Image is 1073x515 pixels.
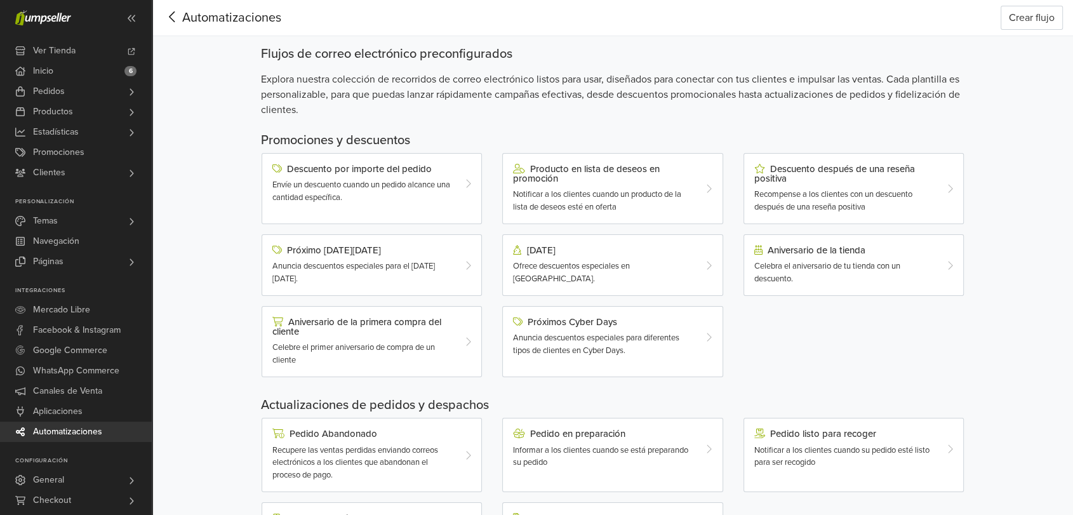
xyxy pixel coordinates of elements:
span: Páginas [33,251,63,272]
div: Flujos de correo electrónico preconfigurados [261,46,964,62]
span: Anuncia descuentos especiales para diferentes tipos de clientes en Cyber Days. [513,333,679,356]
span: Inicio [33,61,53,81]
h5: Actualizaciones de pedidos y despachos [261,398,964,413]
div: Descuento por importe del pedido [272,164,453,174]
span: Estadísticas [33,122,79,142]
span: Checkout [33,490,71,511]
span: Google Commerce [33,340,107,361]
div: Pedido Abandonado [272,429,453,439]
span: Explora nuestra colección de recorridos de correo electrónico listos para usar, diseñados para co... [261,72,964,117]
span: Notificar a los clientes cuando su pedido esté listo para ser recogido [754,445,930,468]
span: Celebre el primer aniversario de compra de un cliente [272,342,435,365]
span: Automatizaciones [33,422,102,442]
span: Pedidos [33,81,65,102]
button: Crear flujo [1001,6,1063,30]
div: Producto en lista de deseos en promoción [513,164,694,184]
span: General [33,470,64,490]
div: Próximo [DATE][DATE] [272,245,453,255]
span: Recupere las ventas perdidas enviando correos electrónicos a los clientes que abandonan el proces... [272,445,438,480]
p: Configuración [15,457,152,465]
span: Ver Tienda [33,41,76,61]
span: Canales de Venta [33,381,102,401]
div: Aniversario de la primera compra del cliente [272,317,453,337]
p: Integraciones [15,287,152,295]
p: Personalización [15,198,152,206]
span: Recompense a los clientes con un descuento después de una reseña positiva [754,189,912,212]
div: Descuento después de una reseña positiva [754,164,935,184]
span: Temas [33,211,58,231]
span: Productos [33,102,73,122]
span: Informar a los clientes cuando se está preparando su pedido [513,445,688,468]
span: Navegación [33,231,79,251]
span: Facebook & Instagram [33,320,121,340]
div: Pedido listo para recoger [754,429,935,439]
div: Aniversario de la tienda [754,245,935,255]
span: Notificar a los clientes cuando un producto de la lista de deseos esté en oferta [513,189,681,212]
span: Promociones [33,142,84,163]
span: Celebra el aniversario de tu tienda con un descuento. [754,261,900,284]
span: Mercado Libre [33,300,90,320]
span: Clientes [33,163,65,183]
span: 6 [124,66,137,76]
span: WhatsApp Commerce [33,361,119,381]
div: Próximos Cyber Days [513,317,694,327]
h5: Promociones y descuentos [261,133,964,148]
span: Envíe un descuento cuando un pedido alcance una cantidad específica. [272,180,450,203]
span: Aplicaciones [33,401,83,422]
span: Automatizaciones [163,8,262,27]
span: Ofrece descuentos especiales en [GEOGRAPHIC_DATA]. [513,261,630,284]
div: Pedido en preparación [513,429,694,439]
span: Anuncia descuentos especiales para el [DATE][DATE]. [272,261,435,284]
div: [DATE] [513,245,694,255]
